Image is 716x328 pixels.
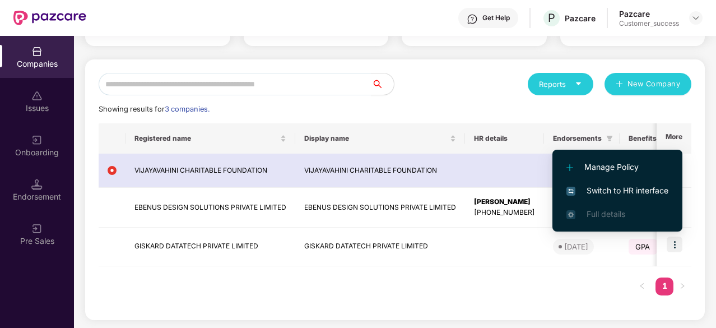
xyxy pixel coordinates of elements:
th: HR details [465,123,544,154]
th: Display name [295,123,465,154]
span: 3 companies. [165,105,210,113]
img: svg+xml;base64,PHN2ZyBpZD0iRHJvcGRvd24tMzJ4MzIiIHhtbG5zPSJodHRwOi8vd3d3LnczLm9yZy8yMDAwL3N2ZyIgd2... [691,13,700,22]
span: search [371,80,394,89]
span: filter [606,135,613,142]
img: svg+xml;base64,PHN2ZyB4bWxucz0iaHR0cDovL3d3dy53My5vcmcvMjAwMC9zdmciIHdpZHRoPSIxMi4yMDEiIGhlaWdodD... [566,164,573,171]
span: Endorsements [553,134,602,143]
th: More [657,123,691,154]
img: svg+xml;base64,PHN2ZyB3aWR0aD0iMjAiIGhlaWdodD0iMjAiIHZpZXdCb3g9IjAgMCAyMCAyMCIgZmlsbD0ibm9uZSIgeG... [31,135,43,146]
img: icon [667,237,682,252]
span: Showing results for [99,105,210,113]
div: [PHONE_NUMBER] [474,207,535,218]
li: 1 [655,278,673,295]
img: svg+xml;base64,PHN2ZyB4bWxucz0iaHR0cDovL3d3dy53My5vcmcvMjAwMC9zdmciIHdpZHRoPSIxMiIgaGVpZ2h0PSIxMi... [108,166,117,175]
div: [PERSON_NAME] [474,197,535,207]
span: GPA [629,239,657,255]
td: VIJAYAVAHINI CHARITABLE FOUNDATION [295,154,465,188]
td: VIJAYAVAHINI CHARITABLE FOUNDATION [125,154,295,188]
img: svg+xml;base64,PHN2ZyB3aWR0aD0iMjAiIGhlaWdodD0iMjAiIHZpZXdCb3g9IjAgMCAyMCAyMCIgZmlsbD0ibm9uZSIgeG... [31,223,43,234]
span: left [639,283,645,289]
img: svg+xml;base64,PHN2ZyBpZD0iSGVscC0zMngzMiIgeG1sbnM9Imh0dHA6Ly93d3cudzMub3JnLzIwMDAvc3ZnIiB3aWR0aD... [467,13,478,25]
div: Get Help [482,13,510,22]
img: New Pazcare Logo [13,11,86,25]
div: Pazcare [619,8,679,19]
span: Display name [304,134,448,143]
div: [DATE] [564,241,588,252]
td: - [544,154,620,188]
li: Previous Page [633,278,651,295]
span: caret-down [575,80,582,87]
td: EBENUS DESIGN SOLUTIONS PRIVATE LIMITED [125,188,295,228]
span: Switch to HR interface [566,184,668,197]
div: Reports [539,78,582,90]
div: Customer_success [619,19,679,28]
button: right [673,278,691,295]
img: svg+xml;base64,PHN2ZyB4bWxucz0iaHR0cDovL3d3dy53My5vcmcvMjAwMC9zdmciIHdpZHRoPSIxNiIgaGVpZ2h0PSIxNi... [566,187,575,196]
button: left [633,278,651,295]
div: Pazcare [565,13,596,24]
span: Manage Policy [566,161,668,173]
a: 1 [655,278,673,294]
img: svg+xml;base64,PHN2ZyB4bWxucz0iaHR0cDovL3d3dy53My5vcmcvMjAwMC9zdmciIHdpZHRoPSIxNi4zNjMiIGhlaWdodD... [566,210,575,219]
span: filter [604,132,615,145]
th: Registered name [125,123,295,154]
span: P [548,11,555,25]
button: search [371,73,394,95]
img: svg+xml;base64,PHN2ZyBpZD0iSXNzdWVzX2Rpc2FibGVkIiB4bWxucz0iaHR0cDovL3d3dy53My5vcmcvMjAwMC9zdmciIH... [31,90,43,101]
span: New Company [627,78,681,90]
td: GISKARD DATATECH PRIVATE LIMITED [125,228,295,266]
td: EBENUS DESIGN SOLUTIONS PRIVATE LIMITED [295,188,465,228]
span: Registered name [134,134,278,143]
span: right [679,283,686,289]
td: GISKARD DATATECH PRIVATE LIMITED [295,228,465,266]
li: Next Page [673,278,691,295]
img: svg+xml;base64,PHN2ZyB3aWR0aD0iMTQuNSIgaGVpZ2h0PSIxNC41IiB2aWV3Qm94PSIwIDAgMTYgMTYiIGZpbGw9Im5vbm... [31,179,43,190]
span: plus [616,80,623,89]
img: svg+xml;base64,PHN2ZyBpZD0iQ29tcGFuaWVzIiB4bWxucz0iaHR0cDovL3d3dy53My5vcmcvMjAwMC9zdmciIHdpZHRoPS... [31,46,43,57]
button: plusNew Company [605,73,691,95]
span: Full details [587,209,625,219]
